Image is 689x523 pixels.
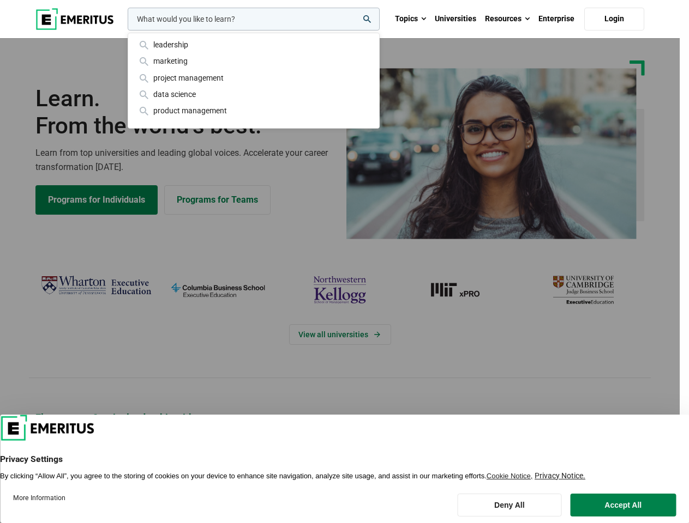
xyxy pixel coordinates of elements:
[137,105,370,117] div: product management
[137,55,370,67] div: marketing
[584,8,644,31] a: Login
[137,88,370,100] div: data science
[128,8,380,31] input: woocommerce-product-search-field-0
[137,39,370,51] div: leadership
[137,72,370,84] div: project management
